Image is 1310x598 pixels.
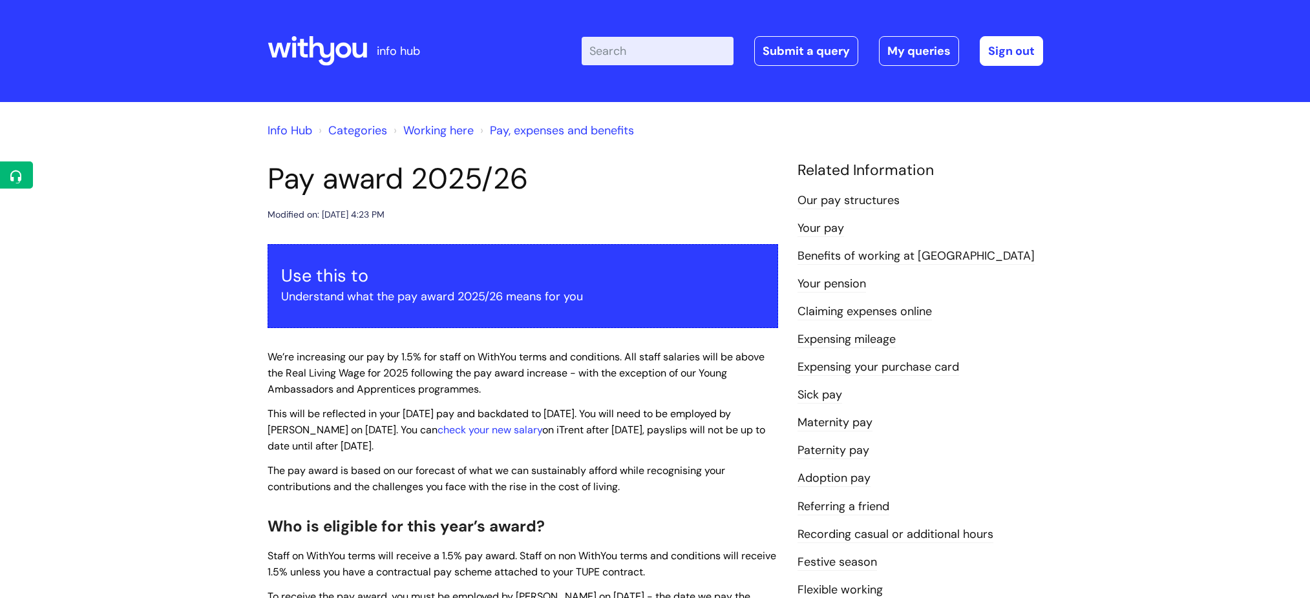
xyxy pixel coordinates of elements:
a: Benefits of working at [GEOGRAPHIC_DATA] [798,248,1035,265]
h3: Use this to [281,265,765,286]
a: Your pay [798,220,844,237]
div: Modified on: [DATE] 4:23 PM [268,207,385,223]
li: Solution home [315,120,387,141]
a: Sick pay [798,387,842,404]
p: Understand what the pay award 2025/26 means for you [281,286,765,307]
a: Expensing your purchase card [798,359,959,376]
li: Working here [390,120,474,141]
a: Pay, expenses and benefits [490,123,634,138]
a: My queries [879,36,959,66]
a: Working here [403,123,474,138]
span: We’re increasing our pay by 1.5% for staff on WithYou terms and conditions. All staff salaries wi... [268,350,765,396]
a: Maternity pay [798,415,872,431]
a: Submit a query [754,36,858,66]
a: check your new salary [438,423,542,437]
a: Recording casual or additional hours [798,526,993,543]
span: Who is eligible for this year’s award? [268,516,545,536]
a: Claiming expenses online [798,304,932,320]
div: | - [582,36,1043,66]
a: Expensing mileage [798,331,896,348]
p: info hub [377,41,420,61]
a: Paternity pay [798,442,869,459]
a: Categories [328,123,387,138]
a: Info Hub [268,123,312,138]
span: This will be reflected in your [DATE] pay and backdated to [DATE]. You will need to be employed b... [268,407,765,453]
a: Your pension [798,276,866,293]
li: Pay, expenses and benefits [477,120,634,141]
input: Search [582,37,734,65]
a: Sign out [980,36,1043,66]
a: Referring a friend [798,499,889,515]
h1: Pay award 2025/26 [268,161,778,196]
a: Adoption pay [798,470,871,487]
span: Staff on WithYou terms will receive a 1.5% pay award. Staff on non WithYou terms and conditions w... [268,549,776,579]
h4: Related Information [798,161,1043,180]
span: The pay award is based on our forecast of what we can sustainably afford while recognising your c... [268,464,725,493]
a: Festive season [798,554,877,571]
a: Our pay structures [798,192,900,209]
